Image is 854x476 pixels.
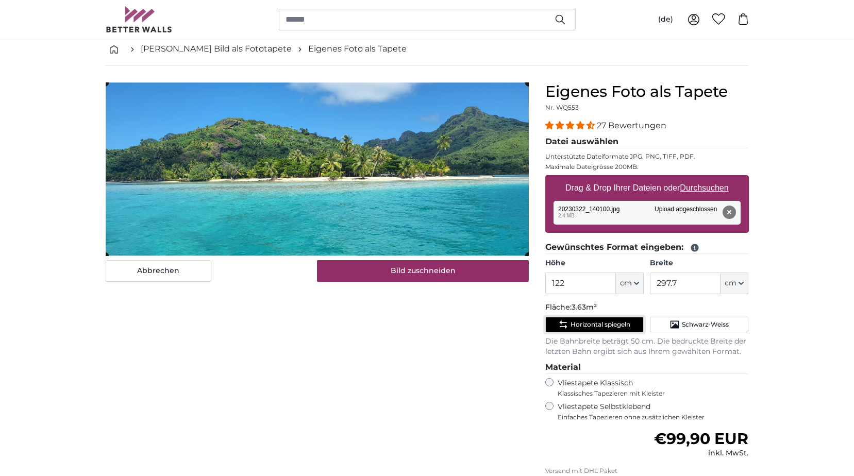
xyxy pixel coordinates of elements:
button: cm [616,273,644,294]
p: Maximale Dateigrösse 200MB. [545,163,749,171]
div: inkl. MwSt. [654,448,748,458]
button: Schwarz-Weiss [650,317,748,332]
button: cm [721,273,748,294]
p: Versand mit DHL Paket [545,467,749,475]
nav: breadcrumbs [106,32,749,66]
span: cm [725,278,736,288]
p: Die Bahnbreite beträgt 50 cm. Die bedruckte Breite der letzten Bahn ergibt sich aus Ihrem gewählt... [545,336,749,357]
label: Breite [650,258,748,268]
span: 27 Bewertungen [597,121,666,130]
button: (de) [650,10,681,29]
u: Durchsuchen [680,183,728,192]
span: €99,90 EUR [654,429,748,448]
label: Höhe [545,258,644,268]
span: Einfaches Tapezieren ohne zusätzlichen Kleister [558,413,749,421]
button: Bild zuschneiden [317,260,529,282]
p: Fläche: [545,302,749,313]
a: Eigenes Foto als Tapete [308,43,407,55]
span: Horizontal spiegeln [571,320,630,329]
span: Klassisches Tapezieren mit Kleister [558,389,740,398]
label: Vliestapete Selbstklebend [558,402,749,421]
button: Horizontal spiegeln [545,317,644,332]
span: 4.41 stars [545,121,597,130]
a: [PERSON_NAME] Bild als Fototapete [141,43,292,55]
h1: Eigenes Foto als Tapete [545,82,749,101]
legend: Gewünschtes Format eingeben: [545,241,749,254]
span: Nr. WQ553 [545,104,579,111]
button: Abbrechen [106,260,211,282]
span: Schwarz-Weiss [682,320,729,329]
label: Vliestapete Klassisch [558,378,740,398]
legend: Material [545,361,749,374]
img: Betterwalls [106,6,173,32]
label: Drag & Drop Ihrer Dateien oder [561,178,733,198]
legend: Datei auswählen [545,135,749,148]
p: Unterstützte Dateiformate JPG, PNG, TIFF, PDF. [545,152,749,161]
span: 3.63m² [572,302,597,312]
span: cm [620,278,632,288]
